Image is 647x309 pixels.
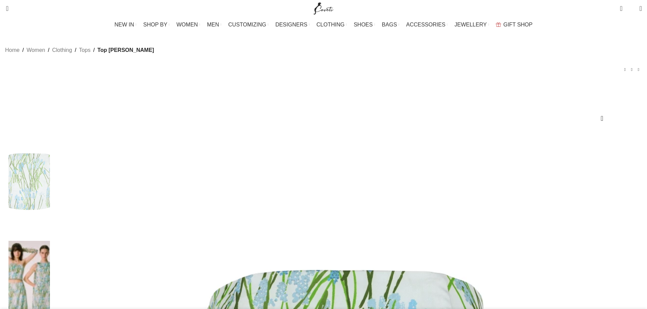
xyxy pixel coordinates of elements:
[503,21,533,28] span: GIFT SHOP
[207,21,219,28] span: MEN
[114,18,137,32] a: NEW IN
[2,18,645,32] div: Main navigation
[406,18,448,32] a: ACCESSORIES
[629,7,634,12] span: 0
[382,18,399,32] a: BAGS
[177,18,200,32] a: WOMEN
[382,21,397,28] span: BAGS
[496,22,501,27] img: GiftBag
[275,21,307,28] span: DESIGNERS
[207,18,221,32] a: MEN
[143,18,170,32] a: SHOP BY
[312,5,335,11] a: Site logo
[635,66,642,73] a: Next product
[8,126,50,237] img: Bernadette Top Lena
[622,66,628,73] a: Previous product
[406,21,446,28] span: ACCESSORIES
[97,46,154,55] span: Top [PERSON_NAME]
[354,21,373,28] span: SHOES
[454,21,487,28] span: JEWELLERY
[616,2,626,15] a: 0
[317,21,345,28] span: CLOTHING
[79,46,91,55] a: Tops
[317,18,347,32] a: CLOTHING
[114,21,134,28] span: NEW IN
[177,21,198,28] span: WOMEN
[454,18,489,32] a: JEWELLERY
[26,46,45,55] a: Women
[275,18,310,32] a: DESIGNERS
[228,21,266,28] span: CUSTOMIZING
[628,2,634,15] div: My Wishlist
[621,3,626,8] span: 0
[5,46,20,55] a: Home
[496,18,533,32] a: GIFT SHOP
[52,46,72,55] a: Clothing
[143,21,167,28] span: SHOP BY
[354,18,375,32] a: SHOES
[5,46,154,55] nav: Breadcrumb
[228,18,269,32] a: CUSTOMIZING
[2,2,8,15] a: Search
